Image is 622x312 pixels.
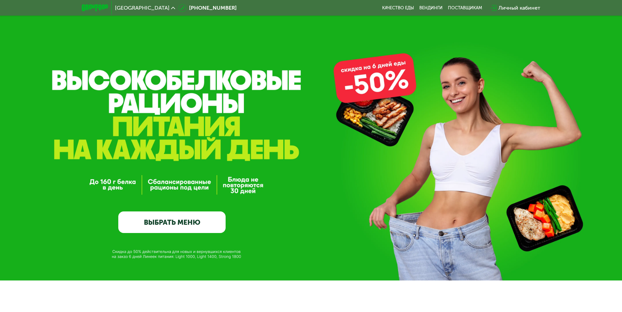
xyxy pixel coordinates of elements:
[382,5,414,11] a: Качество еды
[498,4,540,12] div: Личный кабинет
[178,4,237,12] a: [PHONE_NUMBER]
[419,5,443,11] a: Вендинги
[118,211,226,233] a: ВЫБРАТЬ МЕНЮ
[115,5,169,11] span: [GEOGRAPHIC_DATA]
[448,5,482,11] div: поставщикам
